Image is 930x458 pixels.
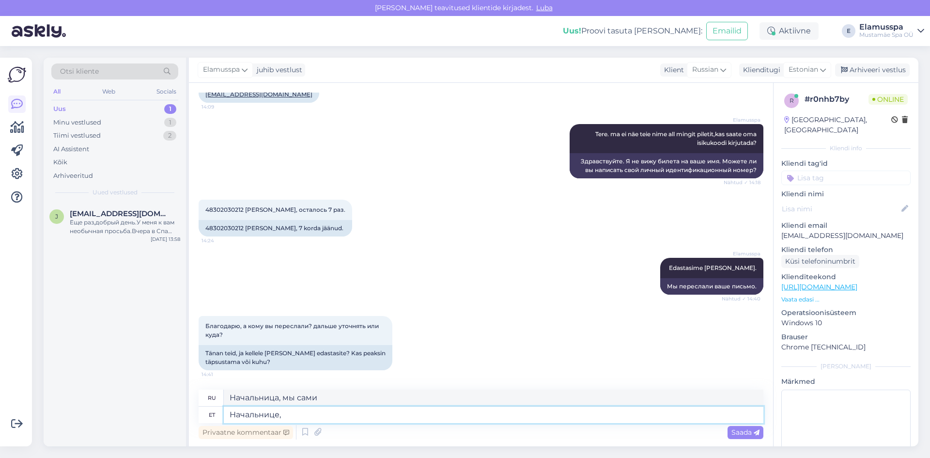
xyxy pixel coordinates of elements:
input: Lisa tag [781,171,911,185]
div: 2 [163,131,176,141]
span: Nähtud ✓ 14:40 [722,295,760,302]
div: Klient [660,65,684,75]
div: Здравствуйте. Я не вижу билета на ваше имя. Можете ли вы написать свой личный идентификационный н... [570,153,763,178]
a: [URL][DOMAIN_NAME] [781,283,857,291]
div: [PERSON_NAME] [781,362,911,371]
span: r [790,97,794,104]
div: 1 [164,104,176,114]
div: Web [100,85,117,98]
div: Kõik [53,158,67,167]
p: Kliendi telefon [781,245,911,255]
span: Elamusspa [203,64,240,75]
span: Russian [692,64,718,75]
span: 14:09 [201,103,238,111]
input: Lisa nimi [782,204,899,214]
div: [DATE] 13:58 [151,236,180,243]
span: Estonian [789,64,818,75]
span: Elamusspa [724,116,760,124]
p: Windows 10 [781,318,911,328]
div: Мы переслали ваше письмо. [660,278,763,295]
textarea: Начальница, мы сами [224,390,763,406]
span: jaeski.larissa@gmail.com [70,209,170,218]
p: Kliendi tag'id [781,158,911,169]
p: Märkmed [781,377,911,387]
span: Luba [533,3,556,12]
p: Brauser [781,332,911,342]
span: Edastasime [PERSON_NAME]. [669,264,757,271]
p: Kliendi email [781,221,911,231]
a: ElamusspaMustamäe Spa OÜ [859,23,924,39]
span: Uued vestlused [93,188,138,197]
div: juhib vestlust [253,65,302,75]
div: Arhiveeritud [53,171,93,181]
div: Klienditugi [739,65,780,75]
a: [EMAIL_ADDRESS][DOMAIN_NAME] [205,91,312,98]
span: Otsi kliente [60,66,99,77]
div: Proovi tasuta [PERSON_NAME]: [563,25,702,37]
p: Vaata edasi ... [781,295,911,304]
div: Еще раз,добрый день.У меня к вам необычная просьба.Вчера в Спа 21+,в бассейне,был потерян зубной(... [70,218,180,236]
p: Operatsioonisüsteem [781,308,911,318]
div: Kliendi info [781,144,911,153]
img: Askly Logo [8,65,26,84]
p: Chrome [TECHNICAL_ID] [781,342,911,352]
div: E [842,24,855,38]
div: Aktiivne [759,22,819,40]
div: Küsi telefoninumbrit [781,255,859,268]
span: Online [868,94,908,105]
div: [GEOGRAPHIC_DATA], [GEOGRAPHIC_DATA] [784,115,891,135]
div: AI Assistent [53,144,89,154]
div: Elamusspa [859,23,914,31]
span: 14:24 [201,237,238,244]
span: Nähtud ✓ 14:18 [724,179,760,186]
div: Arhiveeri vestlus [835,63,910,77]
p: Kliendi nimi [781,189,911,199]
span: Благодарю, а кому вы переслали? дальше уточнять или куда? [205,322,380,338]
textarea: Начальнице, мы сам [224,407,763,423]
span: j [55,213,58,220]
span: Saada [731,428,759,437]
p: [EMAIL_ADDRESS][DOMAIN_NAME] [781,231,911,241]
div: Minu vestlused [53,118,101,127]
span: 48302030212 [PERSON_NAME], осталось 7 раз. [205,206,345,213]
div: 1 [164,118,176,127]
div: Socials [155,85,178,98]
b: Uus! [563,26,581,35]
span: Tere. ma ei näe teie nime all mingit piletit,kas saate oma isikukoodi kirjutada? [595,130,758,146]
div: Tiimi vestlused [53,131,101,141]
div: Tänan teid, ja kellele [PERSON_NAME] edastasite? Kas peaksin täpsustama või kuhu? [199,345,392,370]
div: Privaatne kommentaar [199,426,293,439]
div: All [51,85,62,98]
button: Emailid [706,22,748,40]
p: Klienditeekond [781,272,911,282]
div: Mustamäe Spa OÜ [859,31,914,39]
span: 14:41 [201,371,238,378]
span: Elamusspa [724,250,760,257]
div: ru [208,390,216,406]
div: # r0nhb7by [805,94,868,105]
div: 48302030212 [PERSON_NAME], 7 korda jäänud. [199,220,352,237]
div: et [209,407,215,423]
div: Uus [53,104,66,114]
